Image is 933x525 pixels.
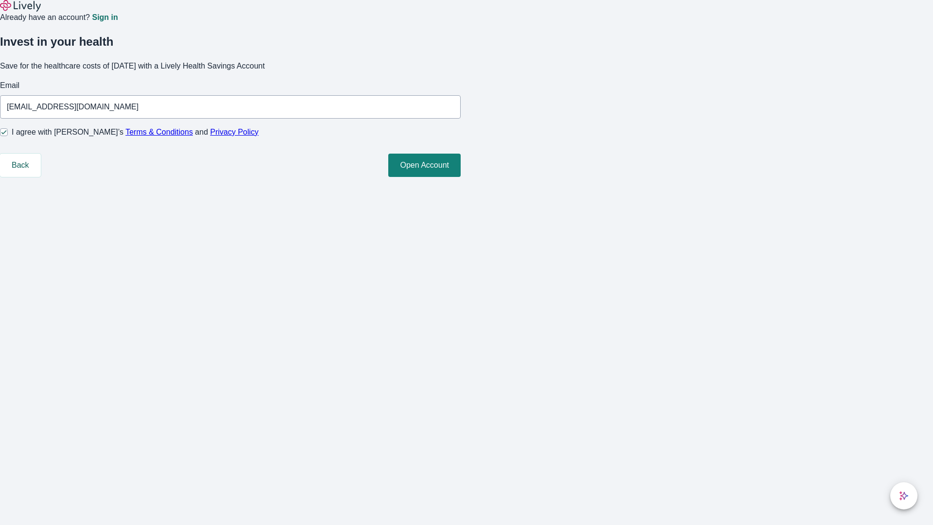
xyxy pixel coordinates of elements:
button: chat [890,482,917,509]
a: Sign in [92,14,118,21]
a: Privacy Policy [210,128,259,136]
button: Open Account [388,154,461,177]
span: I agree with [PERSON_NAME]’s and [12,126,259,138]
a: Terms & Conditions [125,128,193,136]
svg: Lively AI Assistant [899,491,909,501]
